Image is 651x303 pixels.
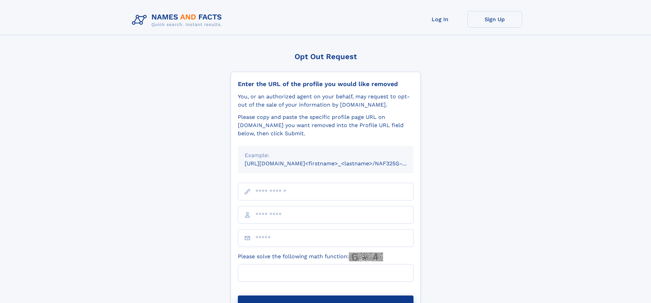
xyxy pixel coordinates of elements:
[231,52,421,61] div: Opt Out Request
[238,113,413,138] div: Please copy and paste the specific profile page URL on [DOMAIN_NAME] you want removed into the Pr...
[238,252,383,261] label: Please solve the following math function:
[413,11,467,28] a: Log In
[238,93,413,109] div: You, or an authorized agent on your behalf, may request to opt-out of the sale of your informatio...
[245,160,426,167] small: [URL][DOMAIN_NAME]<firstname>_<lastname>/NAF325G-xxxxxxxx
[245,151,407,160] div: Example:
[467,11,522,28] a: Sign Up
[129,11,228,29] img: Logo Names and Facts
[238,80,413,88] div: Enter the URL of the profile you would like removed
